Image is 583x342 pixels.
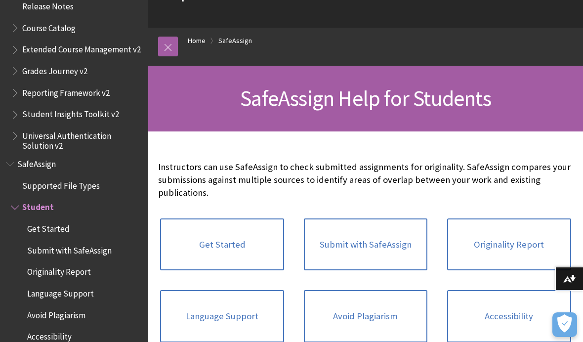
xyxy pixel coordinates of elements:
[17,156,56,169] span: SafeAssign
[22,85,110,98] span: Reporting Framework v2
[22,106,119,120] span: Student Insights Toolkit v2
[22,199,54,213] span: Student
[27,264,91,277] span: Originality Report
[158,161,573,200] p: Instructors can use SafeAssign to check submitted assignments for originality. SafeAssign compare...
[27,242,112,256] span: Submit with SafeAssign
[22,177,100,191] span: Supported File Types
[22,63,87,76] span: Grades Journey v2
[22,20,76,33] span: Course Catalog
[27,307,85,320] span: Avoid Plagiarism
[304,218,427,271] a: Submit with SafeAssign
[552,312,577,337] button: فتح التفضيلات
[22,42,141,55] span: Extended Course Management v2
[188,35,206,47] a: Home
[27,285,94,299] span: Language Support
[27,329,72,342] span: Accessibility
[447,218,571,271] a: Originality Report
[218,35,252,47] a: SafeAssign
[27,220,70,234] span: Get Started
[22,128,141,151] span: Universal Authentication Solution v2
[160,218,284,271] a: Get Started
[240,85,491,112] span: SafeAssign Help for Students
